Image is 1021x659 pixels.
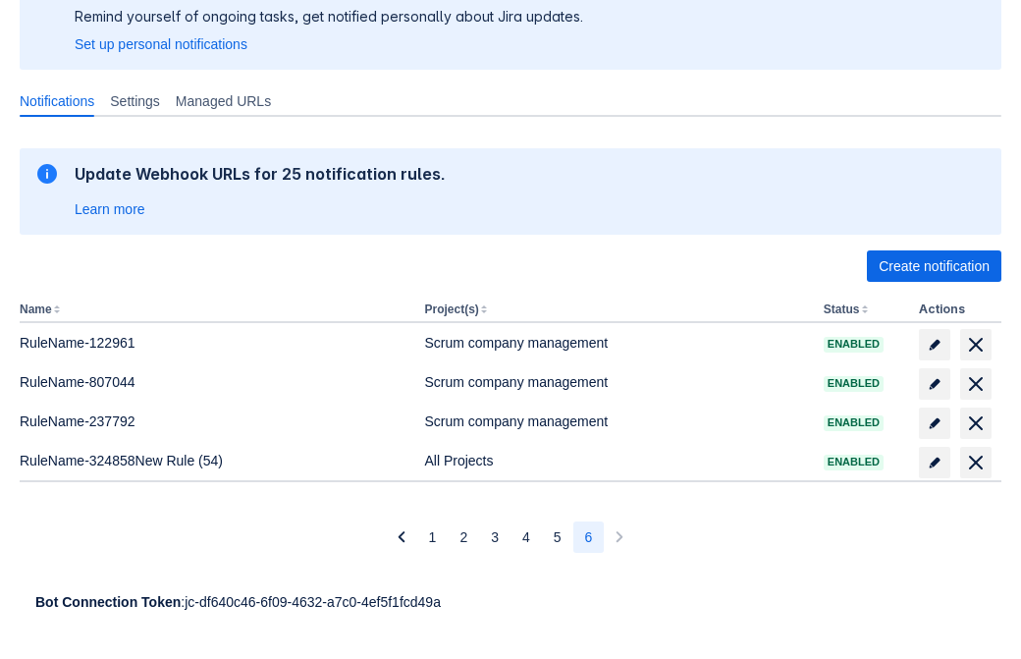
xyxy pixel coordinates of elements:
[522,522,530,553] span: 4
[879,250,990,282] span: Create notification
[75,164,446,184] h2: Update Webhook URLs for 25 notification rules.
[386,522,636,553] nav: Pagination
[424,451,807,470] div: All Projects
[429,522,437,553] span: 1
[176,91,271,111] span: Managed URLs
[824,302,860,316] button: Status
[604,522,635,553] button: Next
[20,451,408,470] div: RuleName-324858New Rule (54)
[824,378,884,389] span: Enabled
[35,592,986,612] div: : jc-df640c46-6f09-4632-a7c0-4ef5f1fcd49a
[20,412,408,431] div: RuleName-237792
[75,7,583,27] p: Remind yourself of ongoing tasks, get notified personally about Jira updates.
[20,302,52,316] button: Name
[824,457,884,467] span: Enabled
[75,199,145,219] a: Learn more
[573,522,605,553] button: Page 6
[20,91,94,111] span: Notifications
[824,339,884,350] span: Enabled
[386,522,417,553] button: Previous
[20,333,408,353] div: RuleName-122961
[964,412,988,435] span: delete
[424,372,807,392] div: Scrum company management
[867,250,1001,282] button: Create notification
[964,333,988,357] span: delete
[35,594,181,610] strong: Bot Connection Token
[424,333,807,353] div: Scrum company management
[927,337,942,353] span: edit
[927,415,942,431] span: edit
[75,34,247,54] a: Set up personal notifications
[585,522,593,553] span: 6
[424,412,807,431] div: Scrum company management
[510,522,542,553] button: Page 4
[479,522,510,553] button: Page 3
[542,522,573,553] button: Page 5
[417,522,449,553] button: Page 1
[491,522,499,553] span: 3
[459,522,467,553] span: 2
[927,376,942,392] span: edit
[424,302,478,316] button: Project(s)
[110,91,160,111] span: Settings
[927,455,942,470] span: edit
[824,417,884,428] span: Enabled
[554,522,562,553] span: 5
[964,372,988,396] span: delete
[448,522,479,553] button: Page 2
[20,372,408,392] div: RuleName-807044
[35,162,59,186] span: information
[964,451,988,474] span: delete
[911,298,1001,323] th: Actions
